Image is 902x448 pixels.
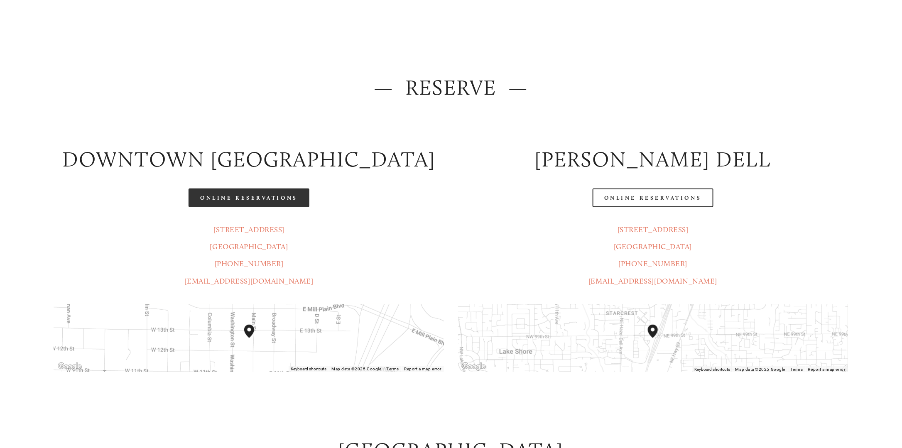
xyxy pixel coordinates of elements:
[215,259,284,268] a: [PHONE_NUMBER]
[790,367,803,372] a: Terms
[331,367,381,371] span: Map data ©2025 Google
[213,225,284,234] a: [STREET_ADDRESS]
[648,325,668,351] div: Amaro's Table 816 Northeast 98th Circle Vancouver, WA, 98665, United States
[404,367,441,371] a: Report a map error
[210,242,288,251] a: [GEOGRAPHIC_DATA]
[56,361,83,372] img: Google
[291,366,326,372] button: Keyboard shortcuts
[458,144,848,174] h2: [PERSON_NAME] DELL
[619,259,688,268] a: [PHONE_NUMBER]
[387,367,400,371] a: Terms
[618,225,689,234] a: [STREET_ADDRESS]
[185,277,314,286] a: [EMAIL_ADDRESS][DOMAIN_NAME]
[593,189,713,207] a: Online Reservations
[189,189,309,207] a: Online Reservations
[695,367,730,372] button: Keyboard shortcuts
[54,144,444,174] h2: Downtown [GEOGRAPHIC_DATA]
[56,361,83,372] a: Open this area in Google Maps (opens a new window)
[614,242,692,251] a: [GEOGRAPHIC_DATA]
[460,361,488,372] a: Open this area in Google Maps (opens a new window)
[588,277,717,286] a: [EMAIL_ADDRESS][DOMAIN_NAME]
[460,361,488,372] img: Google
[244,325,264,351] div: Amaro's Table 1220 Main Street vancouver, United States
[735,367,785,372] span: Map data ©2025 Google
[808,367,846,372] a: Report a map error
[54,73,848,102] h2: — Reserve —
